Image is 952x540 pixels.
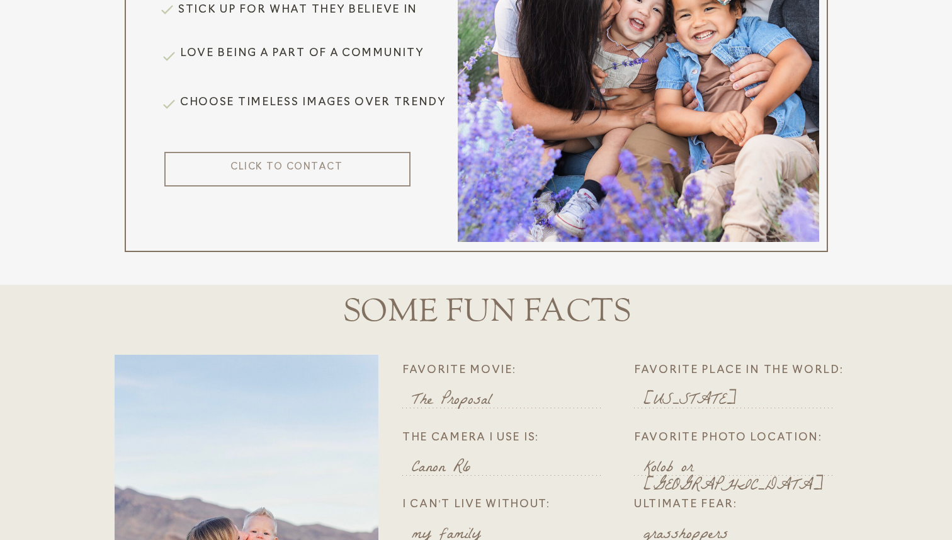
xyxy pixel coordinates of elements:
[180,95,447,112] p: choose timeless images over trendy
[643,460,839,475] p: Kolob or [GEOGRAPHIC_DATA]
[294,292,680,318] h1: SOME FUN FACTS
[634,497,848,515] p: ultimate fear:
[402,430,616,449] p: the camera i use is:
[178,2,445,29] p: Stick up for what they believe in
[402,497,616,515] p: i can't live without:
[180,45,447,83] p: Love being a part of a community
[634,430,848,449] p: favorite Photo Location:
[412,460,607,475] p: Canon R6
[412,393,607,408] p: The Proposal
[634,362,848,381] p: favorite place in the world:
[643,393,839,408] p: [US_STATE]
[402,362,616,381] p: favorite movie:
